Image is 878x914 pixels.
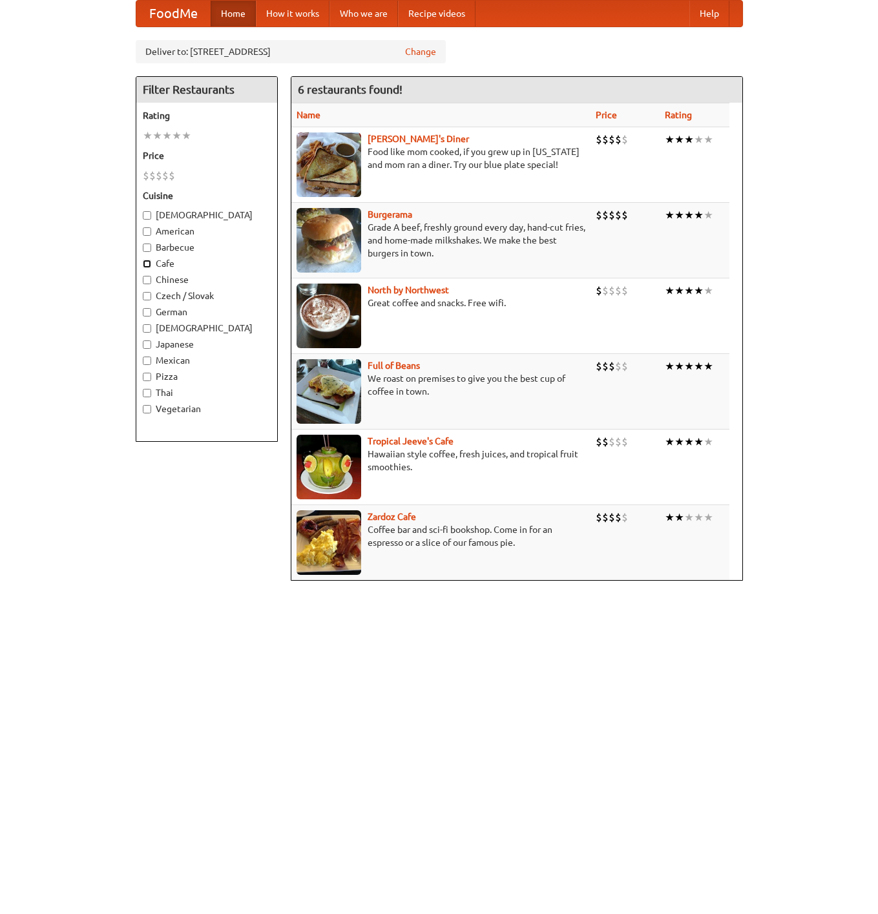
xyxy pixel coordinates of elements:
[684,435,694,449] li: ★
[602,132,609,147] li: $
[615,359,622,373] li: $
[596,110,617,120] a: Price
[694,359,704,373] li: ★
[297,132,361,197] img: sallys.jpg
[143,292,151,300] input: Czech / Slovak
[143,306,271,318] label: German
[143,211,151,220] input: [DEMOGRAPHIC_DATA]
[609,208,615,222] li: $
[143,373,151,381] input: Pizza
[622,132,628,147] li: $
[704,132,713,147] li: ★
[602,510,609,525] li: $
[143,257,271,270] label: Cafe
[329,1,398,26] a: Who we are
[689,1,729,26] a: Help
[143,402,271,415] label: Vegetarian
[143,405,151,413] input: Vegetarian
[298,83,402,96] ng-pluralize: 6 restaurants found!
[297,372,585,398] p: We roast on premises to give you the best cup of coffee in town.
[143,357,151,365] input: Mexican
[297,145,585,171] p: Food like mom cooked, if you grew up in [US_STATE] and mom ran a diner. Try our blue plate special!
[143,308,151,317] input: German
[182,129,191,143] li: ★
[694,510,704,525] li: ★
[596,359,602,373] li: $
[684,284,694,298] li: ★
[622,435,628,449] li: $
[368,134,469,144] a: [PERSON_NAME]'s Diner
[704,359,713,373] li: ★
[143,370,271,383] label: Pizza
[684,208,694,222] li: ★
[143,322,271,335] label: [DEMOGRAPHIC_DATA]
[596,284,602,298] li: $
[297,359,361,424] img: beans.jpg
[398,1,476,26] a: Recipe videos
[615,208,622,222] li: $
[684,132,694,147] li: ★
[256,1,329,26] a: How it works
[704,208,713,222] li: ★
[368,285,449,295] a: North by Northwest
[368,360,420,371] b: Full of Beans
[211,1,256,26] a: Home
[609,132,615,147] li: $
[143,241,271,254] label: Barbecue
[143,109,271,122] h5: Rating
[136,1,211,26] a: FoodMe
[622,359,628,373] li: $
[143,386,271,399] label: Thai
[674,510,684,525] li: ★
[665,284,674,298] li: ★
[162,169,169,183] li: $
[297,435,361,499] img: jeeves.jpg
[665,110,692,120] a: Rating
[704,435,713,449] li: ★
[143,340,151,349] input: Japanese
[156,169,162,183] li: $
[704,510,713,525] li: ★
[297,221,585,260] p: Grade A beef, freshly ground every day, hand-cut fries, and home-made milkshakes. We make the bes...
[143,276,151,284] input: Chinese
[694,132,704,147] li: ★
[143,189,271,202] h5: Cuisine
[674,208,684,222] li: ★
[674,284,684,298] li: ★
[149,169,156,183] li: $
[609,284,615,298] li: $
[684,359,694,373] li: ★
[297,110,320,120] a: Name
[602,208,609,222] li: $
[684,510,694,525] li: ★
[602,359,609,373] li: $
[602,284,609,298] li: $
[622,208,628,222] li: $
[609,435,615,449] li: $
[297,296,585,309] p: Great coffee and snacks. Free wifi.
[297,448,585,473] p: Hawaiian style coffee, fresh juices, and tropical fruit smoothies.
[674,359,684,373] li: ★
[674,435,684,449] li: ★
[615,132,622,147] li: $
[143,273,271,286] label: Chinese
[665,208,674,222] li: ★
[143,260,151,268] input: Cafe
[368,436,454,446] a: Tropical Jeeve's Cafe
[172,129,182,143] li: ★
[596,208,602,222] li: $
[143,354,271,367] label: Mexican
[143,149,271,162] h5: Price
[143,338,271,351] label: Japanese
[297,510,361,575] img: zardoz.jpg
[143,227,151,236] input: American
[143,169,149,183] li: $
[615,284,622,298] li: $
[297,284,361,348] img: north.jpg
[665,510,674,525] li: ★
[136,40,446,63] div: Deliver to: [STREET_ADDRESS]
[596,435,602,449] li: $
